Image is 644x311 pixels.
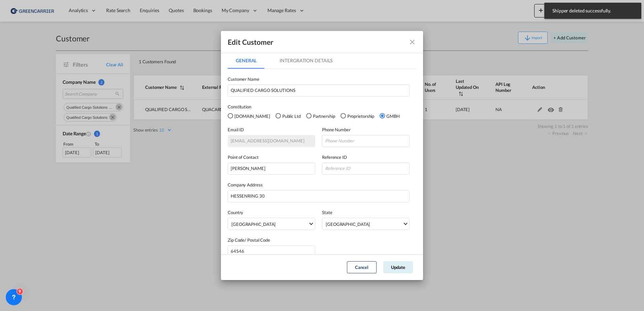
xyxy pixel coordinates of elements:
button: Cancel [347,261,377,273]
input: Reference ID [322,163,410,175]
md-icon: icon-close fg-AAA8AD [408,38,416,46]
md-radio-button: Proprietorship [341,112,375,119]
div: [GEOGRAPHIC_DATA] [231,221,276,227]
label: Reference ID [322,154,410,161]
input: HESSENRING 30 [228,190,410,202]
md-dialog: GeneralIntergration Details ... [221,31,423,280]
md-pagination-wrapper: Use the left and right arrow keys to navigate between tabs [228,53,347,69]
input: seafreight@qualified-cargo.solutions [228,135,315,147]
label: Phone Number [322,126,410,133]
md-radio-button: Partnership [306,112,335,119]
label: Country [228,209,315,216]
label: Point of Contact [228,154,315,161]
md-tab-item: General [228,53,265,69]
input: Customer name [228,84,410,97]
span: Shipper deleted successfully. [550,7,635,14]
label: State [322,209,410,216]
div: Edit Customer [228,38,273,46]
div: [GEOGRAPHIC_DATA] [326,221,370,227]
md-select: {{(ctrl.parent.shipperInfo.viewShipper && !ctrl.parent.shipperInfo.state) ? 'N/A' : 'State' }}: H... [322,218,410,230]
input: Postal code [228,245,315,257]
md-radio-button: GMBH [380,112,400,119]
md-tab-item: Intergration Details [271,53,341,69]
md-radio-button: Public Ltd [276,112,301,119]
label: Company Address [228,181,410,188]
label: Constitution [228,103,416,110]
button: Update [383,261,413,273]
button: icon-close fg-AAA8AD [406,35,419,49]
label: Email ID [228,126,315,133]
label: Customer Name [228,76,410,82]
md-select: {{(ctrl.parent.shipperInfo.viewShipper && !ctrl.parent.shipperInfo.country) ? 'N/A' : 'Choose Cou... [228,218,315,230]
md-radio-button: Pvt.Ltd [228,112,270,119]
input: Point of Contact [228,163,315,175]
input: Phone Number [322,135,410,147]
label: Zip Code/ Postal Code [228,237,315,243]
